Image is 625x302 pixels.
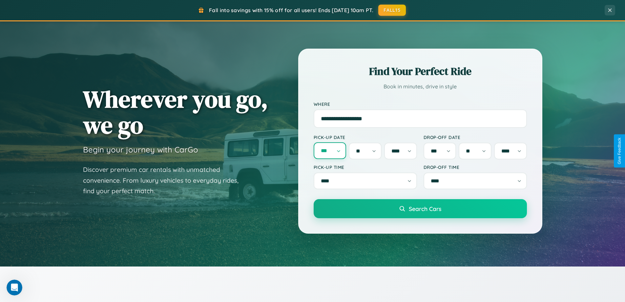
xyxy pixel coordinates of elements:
[314,82,527,91] p: Book in minutes, drive in style
[409,205,441,212] span: Search Cars
[83,86,268,138] h1: Wherever you go, we go
[83,145,198,154] h3: Begin your journey with CarGo
[314,101,527,107] label: Where
[424,164,527,170] label: Drop-off Time
[314,64,527,79] h2: Find Your Perfect Ride
[314,134,417,140] label: Pick-up Date
[209,7,373,13] span: Fall into savings with 15% off for all users! Ends [DATE] 10am PT.
[314,199,527,218] button: Search Cars
[314,164,417,170] label: Pick-up Time
[378,5,406,16] button: FALL15
[617,138,622,164] div: Give Feedback
[83,164,247,197] p: Discover premium car rentals with unmatched convenience. From luxury vehicles to everyday rides, ...
[7,280,22,295] iframe: Intercom live chat
[424,134,527,140] label: Drop-off Date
